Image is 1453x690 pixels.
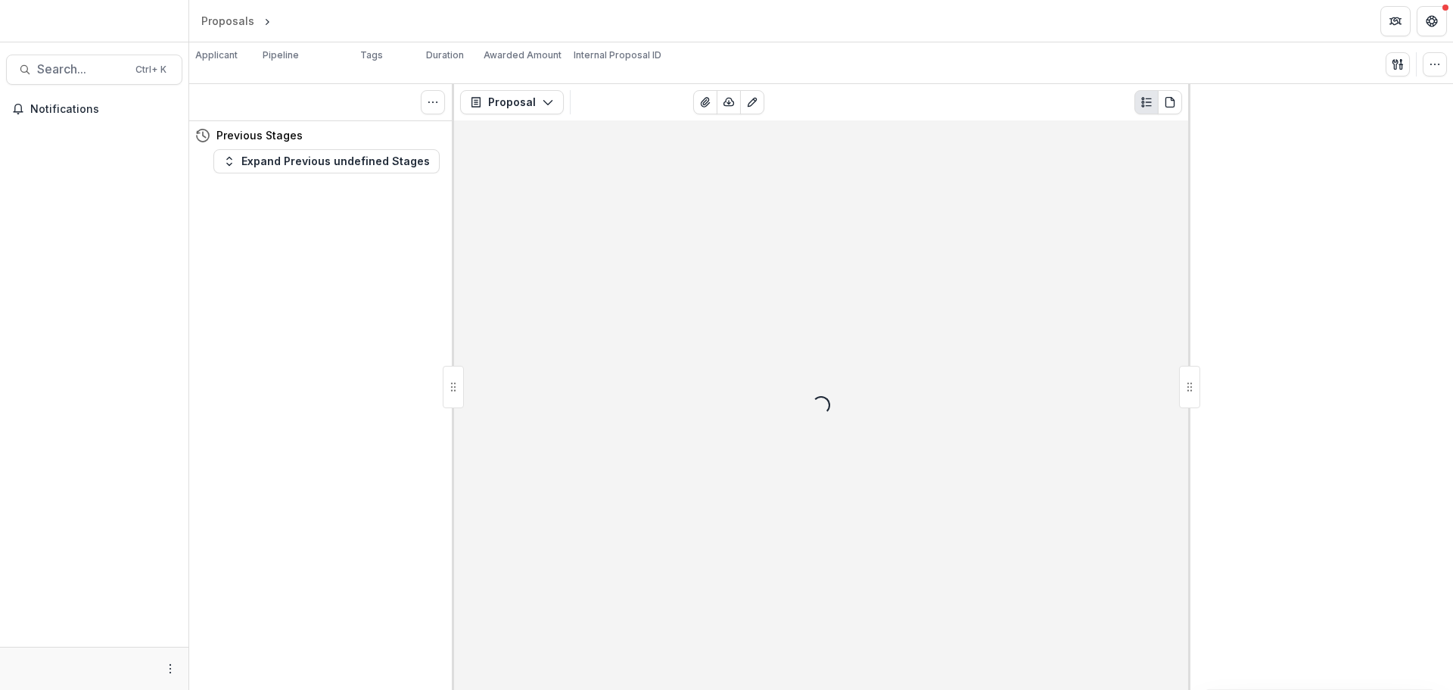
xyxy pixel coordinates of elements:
[426,48,464,62] p: Duration
[195,48,238,62] p: Applicant
[693,90,717,114] button: View Attached Files
[1158,90,1182,114] button: PDF view
[1134,90,1159,114] button: Plaintext view
[421,90,445,114] button: Toggle View Cancelled Tasks
[30,103,176,116] span: Notifications
[216,127,303,143] h4: Previous Stages
[132,61,170,78] div: Ctrl + K
[195,10,338,32] nav: breadcrumb
[1380,6,1411,36] button: Partners
[37,62,126,76] span: Search...
[195,10,260,32] a: Proposals
[213,149,440,173] button: Expand Previous undefined Stages
[484,48,562,62] p: Awarded Amount
[161,660,179,678] button: More
[263,48,299,62] p: Pipeline
[6,97,182,121] button: Notifications
[1417,6,1447,36] button: Get Help
[6,55,182,85] button: Search...
[740,90,764,114] button: Edit as form
[574,48,661,62] p: Internal Proposal ID
[360,48,383,62] p: Tags
[201,13,254,29] div: Proposals
[460,90,564,114] button: Proposal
